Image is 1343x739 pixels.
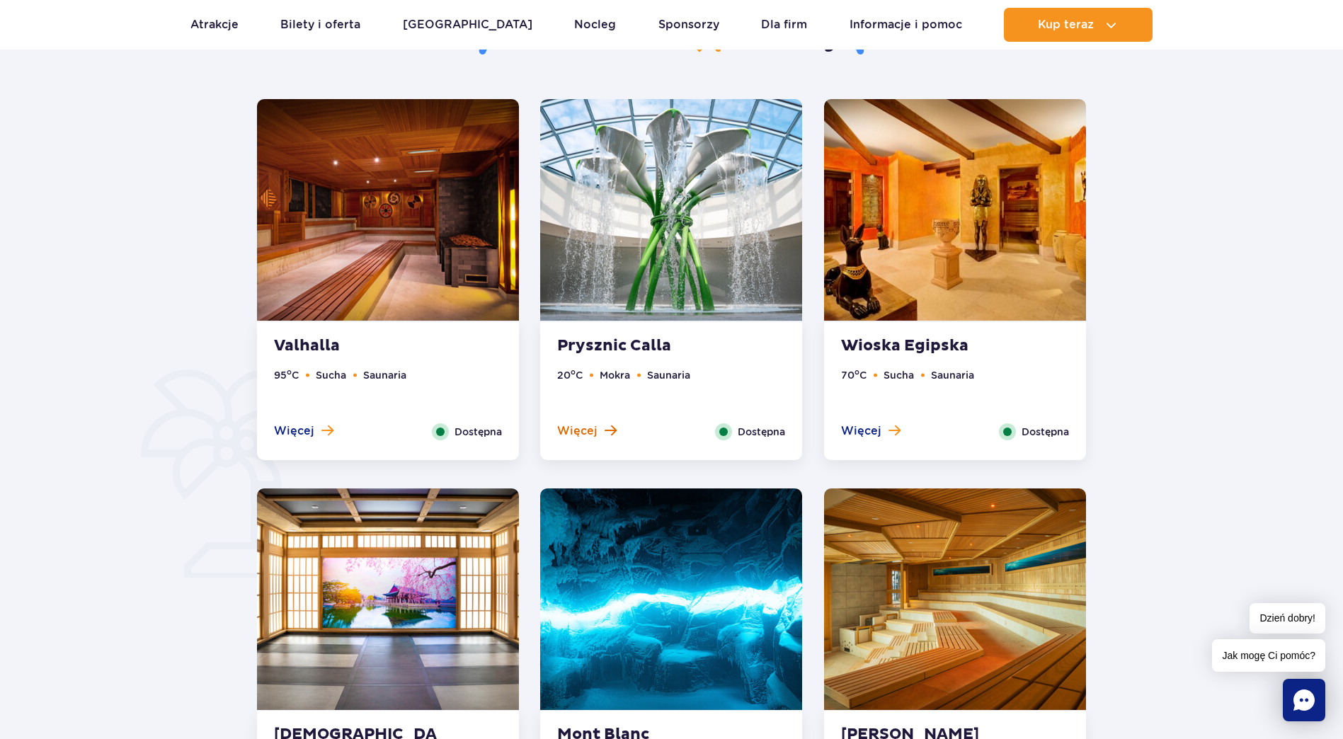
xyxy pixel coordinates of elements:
[761,8,807,42] a: Dla firm
[1250,603,1325,634] span: Dzień dobry!
[841,423,901,439] button: Więcej
[557,367,583,383] li: 20 C
[931,367,974,383] li: Saunaria
[658,8,719,42] a: Sponsorzy
[280,8,360,42] a: Bilety i oferta
[557,423,617,439] button: Więcej
[841,336,1012,356] strong: Wioska Egipska
[540,488,802,710] img: Mont Blanc
[1212,639,1325,672] span: Jak mogę Ci pomóc?
[540,99,802,321] img: Prysznic Calla
[1022,424,1069,440] span: Dostępna
[1004,8,1153,42] button: Kup teraz
[316,367,346,383] li: Sucha
[824,99,1086,321] img: Wioska Egipska
[455,424,502,440] span: Dostępna
[574,8,616,42] a: Nocleg
[287,367,292,377] sup: o
[738,424,785,440] span: Dostępna
[403,8,532,42] a: [GEOGRAPHIC_DATA]
[274,423,314,439] span: Więcej
[257,488,519,710] img: Koreańska sala wypoczynku
[557,336,728,356] strong: Prysznic Calla
[557,423,598,439] span: Więcej
[190,8,239,42] a: Atrakcje
[257,99,519,321] img: Valhalla
[884,367,914,383] li: Sucha
[841,367,867,383] li: 70 C
[824,488,1086,710] img: Sauna Akwarium
[363,367,406,383] li: Saunaria
[274,336,445,356] strong: Valhalla
[850,8,962,42] a: Informacje i pomoc
[600,367,630,383] li: Mokra
[274,423,333,439] button: Więcej
[274,367,299,383] li: 95 C
[855,367,859,377] sup: o
[841,423,881,439] span: Więcej
[571,367,576,377] sup: o
[1038,18,1094,31] span: Kup teraz
[1283,679,1325,721] div: Chat
[647,367,690,383] li: Saunaria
